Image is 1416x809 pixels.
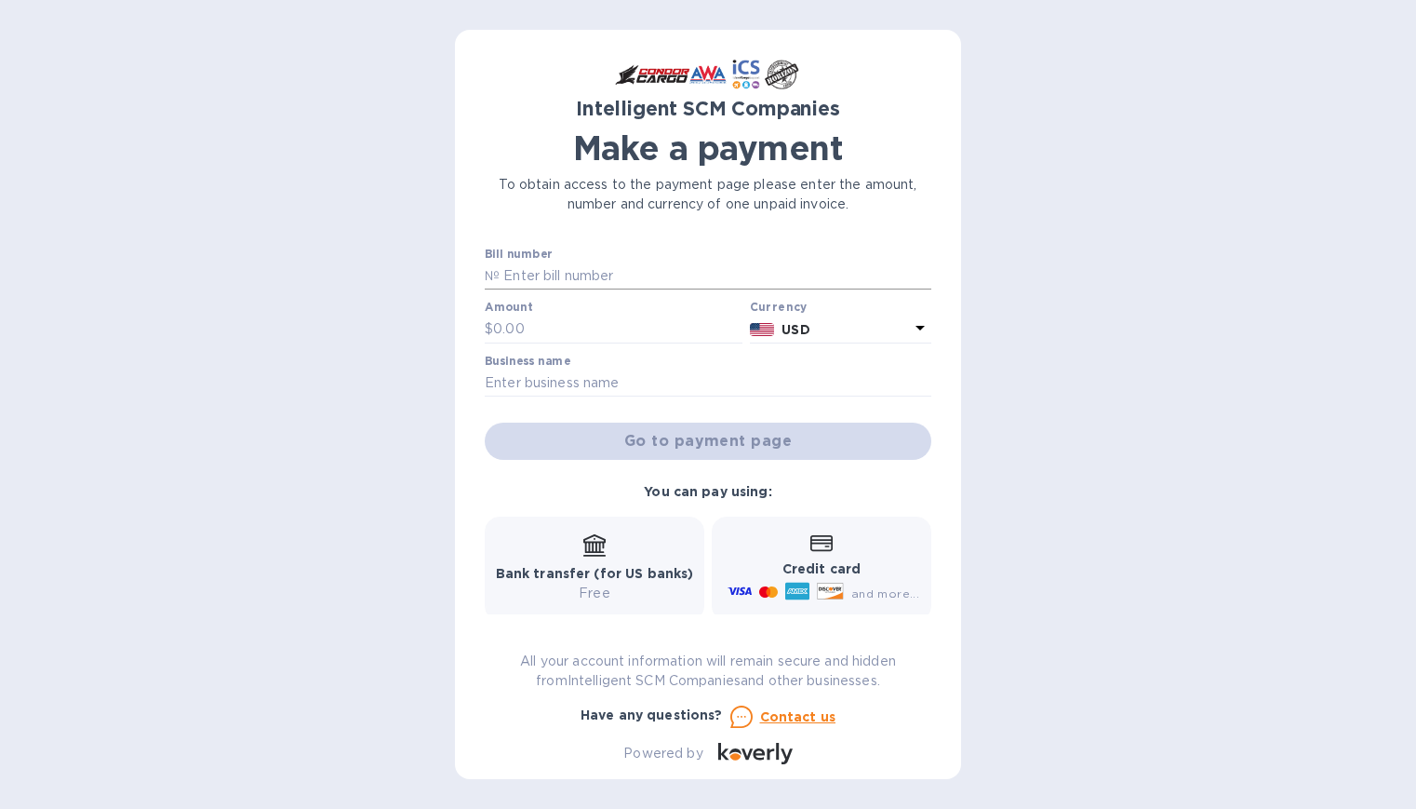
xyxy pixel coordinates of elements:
label: Bill number [485,249,552,260]
b: Have any questions? [581,708,723,722]
input: Enter bill number [500,263,931,290]
b: Intelligent SCM Companies [576,97,840,120]
b: Bank transfer (for US banks) [496,566,694,581]
p: All your account information will remain secure and hidden from Intelligent SCM Companies and oth... [485,652,931,691]
input: 0.00 [493,316,742,344]
u: Contact us [760,709,836,724]
h1: Make a payment [485,128,931,168]
p: Free [496,584,694,603]
b: You can pay using: [644,484,771,499]
span: and more... [851,587,919,600]
b: Currency [750,300,808,314]
b: Credit card [782,561,861,576]
label: Amount [485,303,532,314]
p: № [485,266,500,286]
input: Enter business name [485,370,931,398]
img: USD [750,323,775,336]
label: Business name [485,356,570,367]
b: USD [781,322,809,337]
p: $ [485,319,493,339]
p: To obtain access to the payment page please enter the amount, number and currency of one unpaid i... [485,175,931,214]
p: Powered by [623,744,702,763]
